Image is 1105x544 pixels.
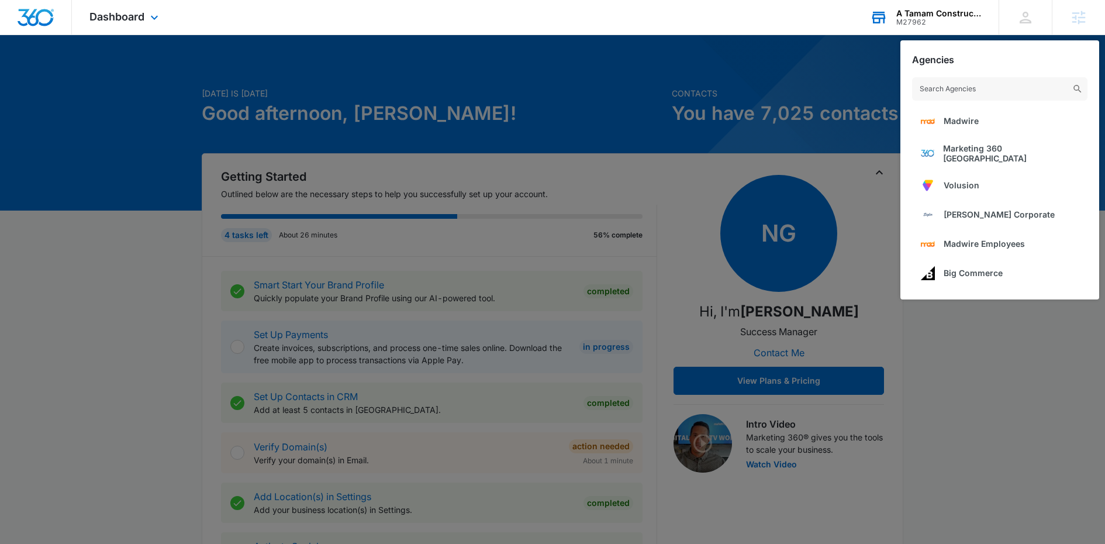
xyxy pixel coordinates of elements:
h2: Agencies [912,54,954,66]
div: account id [896,18,982,26]
a: Volusion [912,171,1087,200]
span: Dashboard [89,11,144,23]
a: Madwire [912,106,1087,136]
span: Madwire [944,116,979,126]
span: Volusion [944,180,979,190]
a: [PERSON_NAME] Corporate [912,200,1087,229]
span: Madwire Employees [944,239,1025,249]
span: Marketing 360 [GEOGRAPHIC_DATA] [943,143,1079,163]
a: Marketing 360 [GEOGRAPHIC_DATA] [912,136,1087,171]
span: [PERSON_NAME] Corporate [944,209,1055,219]
a: Madwire Employees [912,229,1087,259]
input: Search Agencies [912,77,1087,101]
span: Big Commerce [944,268,1003,278]
div: account name [896,9,982,18]
a: Big Commerce [912,259,1087,288]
